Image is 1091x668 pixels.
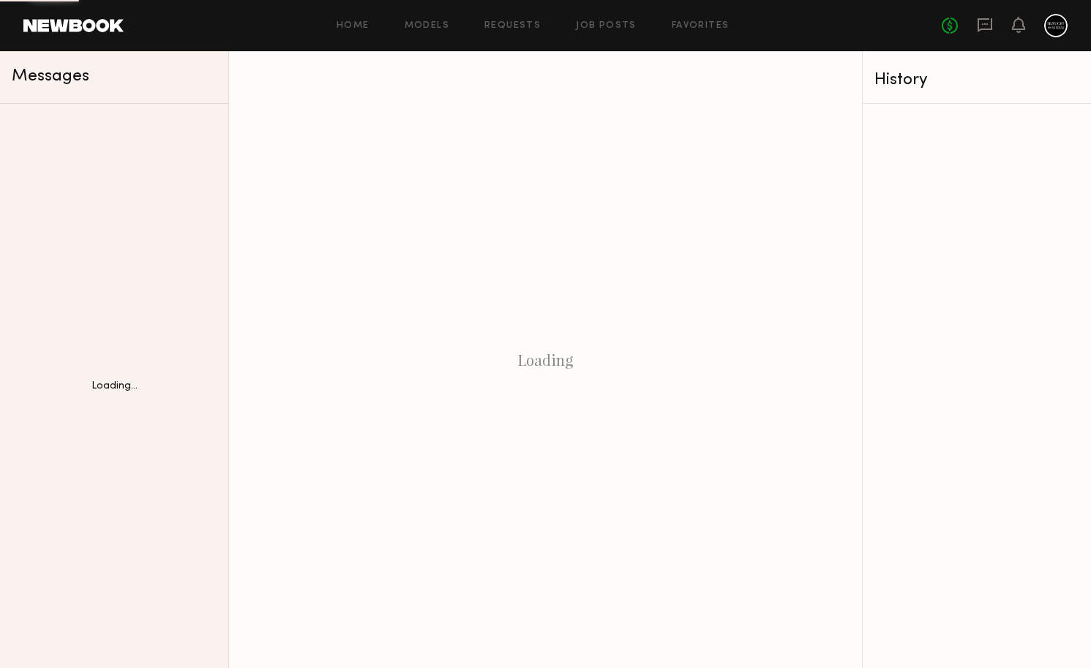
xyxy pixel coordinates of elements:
div: History [874,72,1079,89]
div: Loading [229,51,862,668]
a: Home [337,21,370,31]
a: Requests [484,21,541,31]
a: Models [405,21,449,31]
a: Job Posts [576,21,637,31]
div: Loading... [91,381,138,391]
a: Favorites [672,21,730,31]
span: Messages [12,68,89,85]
